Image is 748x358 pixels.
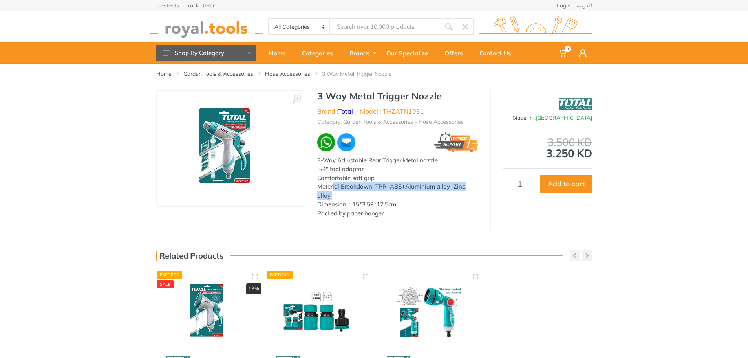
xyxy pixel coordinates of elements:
[156,251,223,261] h3: Related Products
[439,45,474,61] div: Offers
[267,271,293,279] div: Express
[474,42,522,64] a: Contact Us
[185,3,215,8] a: Track Order
[317,106,353,116] li: Brand :
[157,280,174,288] div: SALE
[338,107,353,115] a: Total
[246,283,261,294] div: 13%
[150,16,263,38] img: royal.tools Logo
[274,278,364,345] img: Royal Tools - 3 pcs Hose quick connectors set
[183,99,278,198] img: Royal Tools - 3 Way Metal Trigger Nozzle
[330,18,440,35] input: Site search
[565,46,571,52] span: 0
[164,278,254,345] img: Royal Tools - 10 Pattern Metal Trigger Nozzle
[503,137,592,159] div: 3.250 KD
[381,45,439,61] div: Our Specialize
[183,70,253,78] a: Garden Tools & Accessories
[156,3,179,8] a: Contacts
[434,132,478,152] img: express.png
[296,45,344,61] div: Categories
[156,70,172,78] a: Home
[381,42,439,64] a: Our Specialize
[322,70,403,78] li: 3 Way Metal Trigger Nozzle
[344,45,381,61] div: Brands
[317,156,478,218] div: 3-Way Adjustable Rear Trigger Metal nozzle 3/4" tool adaptor Comfortable soft grip Meterial Break...
[296,42,344,64] a: Categories
[503,137,592,148] div: 3.500 KD
[157,271,183,279] div: Express
[156,70,592,78] nav: breadcrumb
[263,45,296,61] div: Home
[360,106,424,116] li: Model : THZATN1031
[317,90,478,102] h1: 3 Way Metal Trigger Nozzle
[317,133,335,151] img: wa.webp
[337,132,356,152] img: ma.webp
[384,278,474,345] img: Royal Tools - Plastic trigger nozzle
[439,42,474,64] a: Offers
[474,45,522,61] div: Contact Us
[156,45,256,61] button: Shop By Category
[553,42,573,64] a: 0
[265,70,310,78] a: Hose Accessories
[577,3,592,8] a: العربية
[503,114,592,122] div: Made In :
[269,19,331,34] select: Category
[536,114,592,121] span: [GEOGRAPHIC_DATA]
[557,3,571,8] a: Login
[317,118,464,126] li: Category: Garden Tools & Accessories - Hose Accessories
[479,16,592,38] img: royal.tools Logo
[540,175,592,193] button: Add to cart
[263,42,296,64] a: Home
[559,94,592,114] img: Total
